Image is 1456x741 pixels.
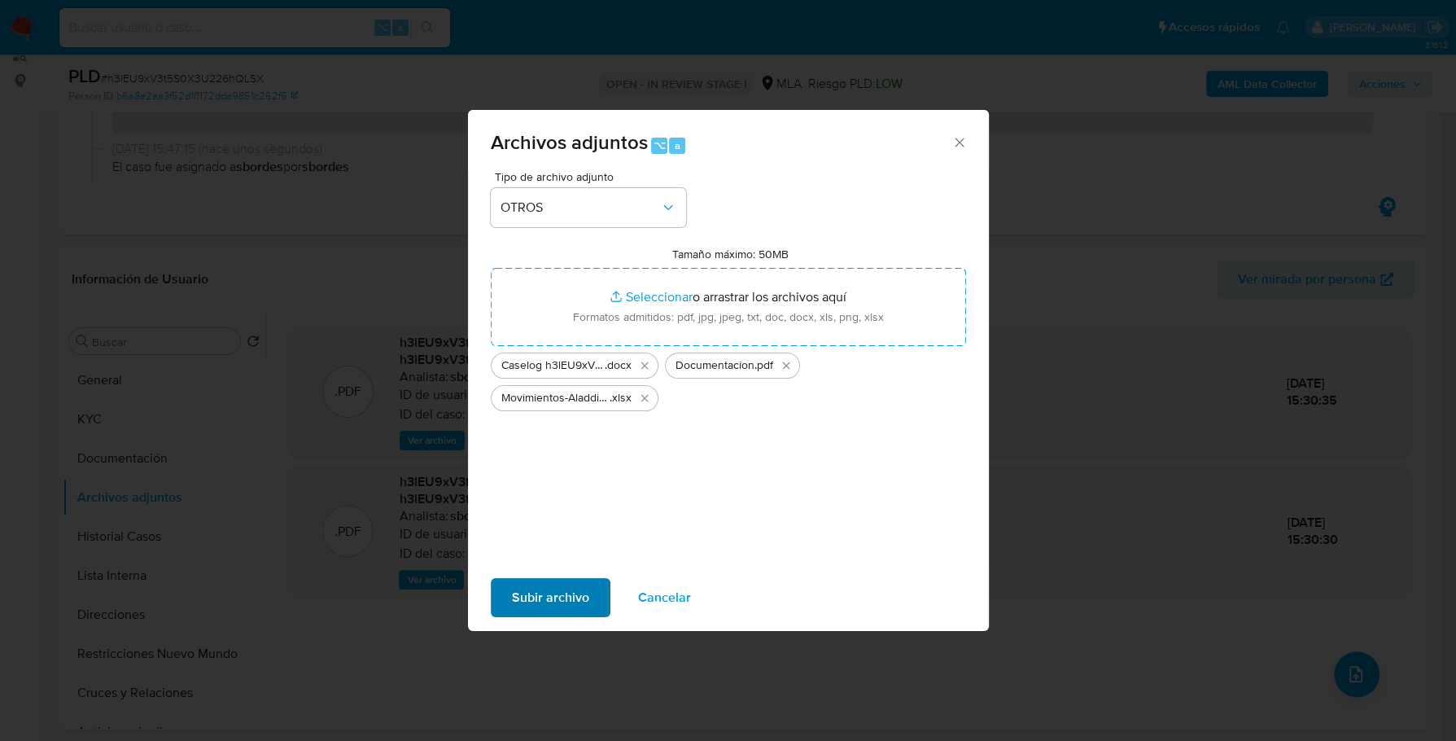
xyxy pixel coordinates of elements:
span: .pdf [754,357,773,374]
button: Eliminar Caselog h3lEU9xV3t5S0X3U226hQLSX_2025_09_17_16_28_24.docx [635,356,654,375]
span: .xlsx [610,390,632,406]
span: .docx [605,357,632,374]
button: Cerrar [951,134,966,149]
span: Tipo de archivo adjunto [495,171,690,182]
label: Tamaño máximo: 50MB [672,247,789,261]
span: a [675,138,680,153]
span: ⌥ [654,138,666,153]
span: OTROS [501,199,660,216]
span: Cancelar [638,580,691,616]
span: Archivos adjuntos [491,128,648,156]
button: OTROS [491,188,686,227]
button: Eliminar Movimientos-Aladdin - Rodrigo Ferrer.xlsx [635,388,654,408]
button: Cancelar [617,578,712,617]
ul: Archivos seleccionados [491,346,966,411]
span: Movimientos-Aladdin - [PERSON_NAME] [501,390,610,406]
span: Caselog h3lEU9xV3t5S0X3U226hQLSX_2025_09_17_16_28_24 [501,357,605,374]
button: Eliminar Documentacion.pdf [776,356,796,375]
button: Subir archivo [491,578,610,617]
span: Documentacion [676,357,754,374]
span: Subir archivo [512,580,589,616]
